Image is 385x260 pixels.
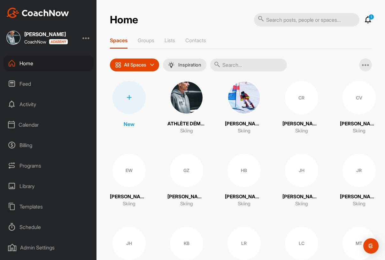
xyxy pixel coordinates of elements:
div: LR [227,227,261,260]
p: Lists [165,37,175,43]
div: LC [285,227,318,260]
div: Feed [4,76,94,92]
div: Library [4,178,94,194]
a: [PERSON_NAME]Skiing [225,81,263,135]
p: Groups [138,37,154,43]
div: HB [227,154,261,187]
p: [PERSON_NAME] [282,120,321,128]
img: menuIcon [168,62,174,68]
p: Inspiration [178,62,201,67]
div: MT [343,227,376,260]
img: square_d3c6f7af76e2bfdd576d1e7f520099fd.jpg [170,81,203,114]
div: KB [170,227,203,260]
p: [PERSON_NAME] [167,193,206,201]
div: GZ [170,154,203,187]
div: Open Intercom Messenger [363,238,379,254]
a: EW[PERSON_NAME]Skiing [110,154,148,208]
p: [PERSON_NAME] [340,120,378,128]
p: [PERSON_NAME] [340,193,378,201]
p: Spaces [110,37,127,43]
div: [PERSON_NAME] [24,32,68,37]
a: HB[PERSON_NAME]Skiing [225,154,263,208]
div: CoachNow [24,39,68,44]
div: Billing [4,137,94,153]
div: JH [112,227,146,260]
p: All Spaces [124,62,146,67]
img: icon [115,62,121,68]
a: CR[PERSON_NAME]Skiing [282,81,321,135]
img: square_d3c6f7af76e2bfdd576d1e7f520099fd.jpg [6,31,20,45]
p: Skiing [123,200,135,208]
p: [PERSON_NAME] [110,193,148,201]
p: [PERSON_NAME] [225,193,263,201]
div: CR [285,81,318,114]
a: JH[PERSON_NAME]Skiing [282,154,321,208]
p: Contacts [185,37,206,43]
div: Templates [4,199,94,215]
div: Programs [4,158,94,174]
p: Skiing [295,127,308,135]
h2: Home [110,14,138,26]
p: Skiing [353,127,366,135]
img: CoachNow acadmey [49,39,68,44]
p: Skiing [180,127,193,135]
p: Skiing [180,200,193,208]
div: JR [343,154,376,187]
a: GZ[PERSON_NAME]Skiing [167,154,206,208]
p: Skiing [238,200,250,208]
input: Search posts, people or spaces... [254,13,359,27]
p: New [124,120,135,128]
p: Skiing [295,200,308,208]
div: Admin Settings [4,240,94,256]
p: Skiing [353,200,366,208]
a: ATHLÈTE DÉMO – SkiTypes Personal CoachingSkiing [167,81,206,135]
input: Search... [210,59,287,71]
div: Activity [4,96,94,112]
a: JR[PERSON_NAME]Skiing [340,154,378,208]
p: [PERSON_NAME] [225,120,263,128]
div: JH [285,154,318,187]
img: CoachNow [6,8,69,18]
p: [PERSON_NAME] [282,193,321,201]
a: CV[PERSON_NAME]Skiing [340,81,378,135]
p: Skiing [238,127,250,135]
img: square_9ddb2cf5ce66efb247234713142e20a3.jpg [227,81,261,114]
div: Home [4,55,94,71]
div: Schedule [4,219,94,235]
p: ATHLÈTE DÉMO – SkiTypes Personal Coaching [167,120,206,128]
div: CV [343,81,376,114]
div: EW [112,154,146,187]
p: 1 [368,14,374,20]
div: Calendar [4,117,94,133]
